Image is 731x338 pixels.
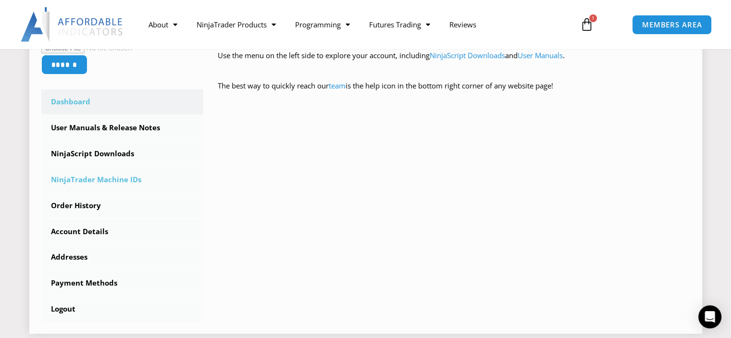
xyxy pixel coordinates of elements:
a: Account Details [41,219,204,244]
a: Programming [285,13,359,36]
a: Futures Trading [359,13,440,36]
a: About [139,13,187,36]
a: Dashboard [41,89,204,114]
nav: Account pages [41,89,204,322]
a: 1 [566,11,608,38]
a: Addresses [41,245,204,270]
a: Payment Methods [41,271,204,296]
a: NinjaScript Downloads [430,50,505,60]
a: Order History [41,193,204,218]
a: NinjaTrader Products [187,13,285,36]
a: MEMBERS AREA [632,15,712,35]
p: Use the menu on the left side to explore your account, including and . [218,49,690,76]
div: Open Intercom Messenger [698,305,721,328]
a: NinjaScript Downloads [41,141,204,166]
a: User Manuals & Release Notes [41,115,204,140]
a: team [329,81,346,90]
a: NinjaTrader Machine IDs [41,167,204,192]
a: Reviews [440,13,486,36]
nav: Menu [139,13,570,36]
a: User Manuals [518,50,563,60]
a: Logout [41,297,204,322]
span: 1 [589,14,597,22]
span: MEMBERS AREA [642,21,702,28]
p: The best way to quickly reach our is the help icon in the bottom right corner of any website page! [218,79,690,106]
img: LogoAI | Affordable Indicators – NinjaTrader [21,7,124,42]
